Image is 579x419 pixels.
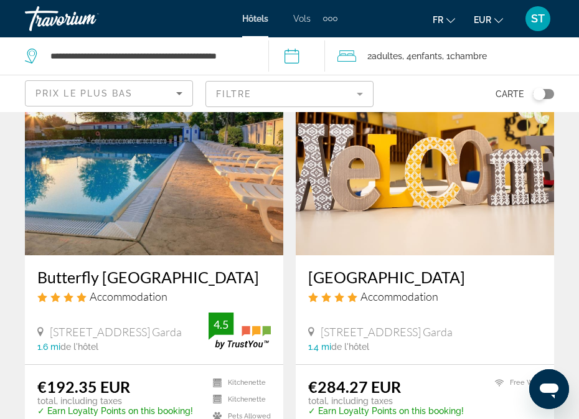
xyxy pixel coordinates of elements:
li: Free WiFi [489,377,542,388]
li: Kitchenette [207,377,271,388]
button: Travelers: 2 adults, 4 children [325,37,579,75]
button: Change currency [474,11,503,29]
span: ST [531,12,545,25]
iframe: Bouton de lancement de la fenêtre de messagerie [529,369,569,409]
span: Chambre [450,51,487,61]
li: Kitchenette [207,394,271,405]
span: Accommodation [90,290,167,303]
button: Extra navigation items [323,9,337,29]
span: de l'hôtel [60,342,98,352]
span: EUR [474,15,491,25]
span: Adultes [372,51,402,61]
a: [GEOGRAPHIC_DATA] [308,268,542,286]
span: Carte [496,85,524,103]
div: 4 star Accommodation [37,290,271,303]
span: 1.4 mi [308,342,331,352]
span: fr [433,15,443,25]
a: Vols [293,14,311,24]
button: Change language [433,11,455,29]
ins: €192.35 EUR [37,377,130,396]
p: ✓ Earn Loyalty Points on this booking! [308,406,464,416]
button: Toggle map [524,88,554,100]
span: Prix le plus bas [35,88,133,98]
a: Hôtels [242,14,268,24]
span: 1.6 mi [37,342,60,352]
span: Enfants [412,51,442,61]
span: [STREET_ADDRESS] Garda [321,325,453,339]
a: Butterfly [GEOGRAPHIC_DATA] [37,268,271,286]
img: trustyou-badge.svg [209,313,271,349]
span: Accommodation [360,290,438,303]
img: Hotel image [25,56,283,255]
p: total, including taxes [37,396,193,406]
p: total, including taxes [308,396,464,406]
div: 4 star Accommodation [308,290,542,303]
span: , 4 [402,47,442,65]
button: Filter [205,80,374,108]
span: , 1 [442,47,487,65]
mat-select: Sort by [35,86,182,101]
a: Travorium [25,2,149,35]
p: ✓ Earn Loyalty Points on this booking! [37,406,193,416]
button: Check-in date: Oct 20, 2025 Check-out date: Oct 24, 2025 [268,37,325,75]
span: 2 [367,47,402,65]
button: User Menu [522,6,554,32]
img: Hotel image [296,56,554,255]
span: [STREET_ADDRESS] Garda [50,325,182,339]
span: de l'hôtel [331,342,369,352]
ins: €284.27 EUR [308,377,401,396]
div: 4.5 [209,317,233,332]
